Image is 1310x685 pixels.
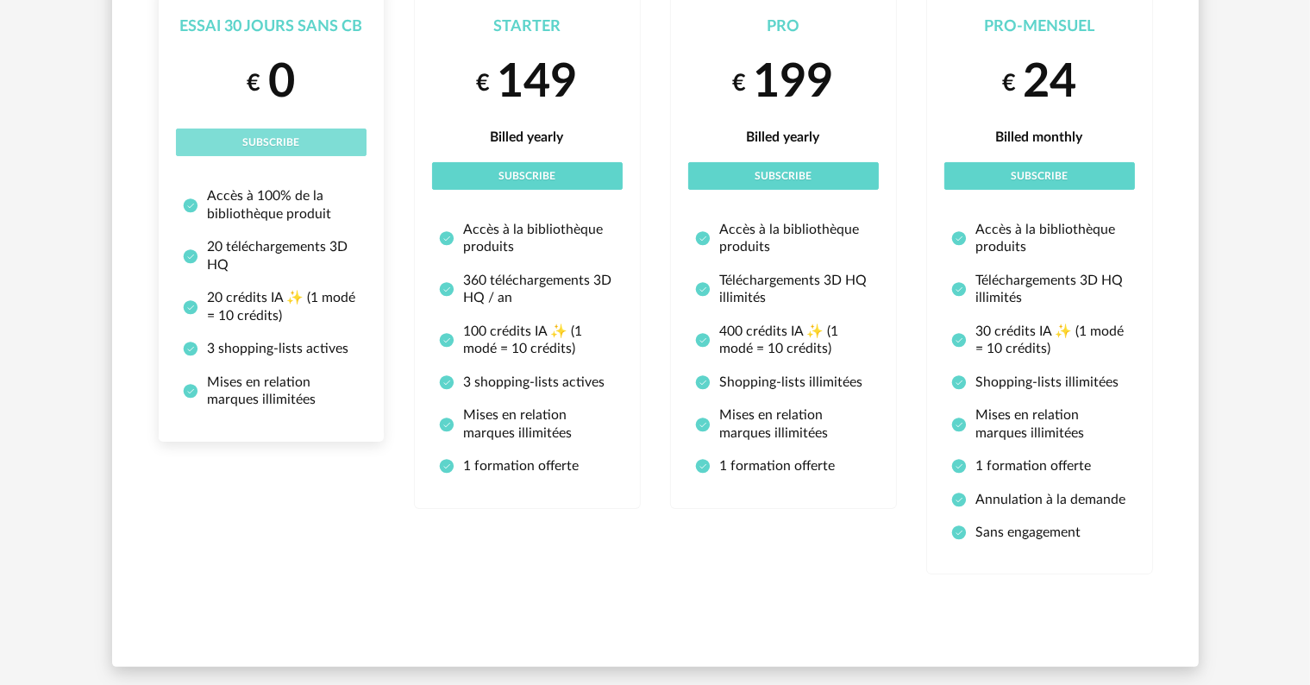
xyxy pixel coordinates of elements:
small: € [732,68,746,98]
span: Subscribe [498,171,555,181]
li: Sans engagement [952,524,1127,541]
span: 199 [754,60,834,106]
li: 1 formation offerte [696,457,871,474]
button: Subscribe [944,162,1135,190]
li: 3 shopping-lists actives [184,340,359,357]
span: Billed yearly [491,130,564,144]
li: Accès à la bibliothèque produits [696,221,871,256]
div: Essai 30 jours sans CB [176,17,367,37]
li: 1 formation offerte [952,457,1127,474]
span: Billed yearly [747,130,820,144]
li: 3 shopping-lists actives [440,374,615,391]
li: Téléchargements 3D HQ illimités [952,272,1127,307]
li: Shopping-lists illimitées [696,374,871,391]
small: € [476,68,490,98]
li: Téléchargements 3D HQ illimités [696,272,871,307]
small: € [247,68,260,98]
li: Mises en relation marques illimitées [696,406,871,442]
div: Pro-Mensuel [944,17,1135,37]
li: Mises en relation marques illimitées [184,374,359,409]
span: Subscribe [1011,171,1068,181]
span: 0 [268,60,295,106]
li: Accès à 100% de la bibliothèque produit [184,187,359,223]
li: Accès à la bibliothèque produits [952,221,1127,256]
li: Shopping-lists illimitées [952,374,1127,391]
li: Accès à la bibliothèque produits [440,221,615,256]
button: Subscribe [432,162,623,190]
span: Billed monthly [996,130,1083,144]
div: Starter [432,17,623,37]
span: Subscribe [242,137,299,148]
li: 1 formation offerte [440,457,615,474]
li: 20 téléchargements 3D HQ [184,238,359,273]
span: 24 [1023,60,1076,106]
button: Subscribe [176,129,367,156]
span: 149 [498,60,578,106]
li: 30 crédits IA ✨ (1 modé = 10 crédits) [952,323,1127,358]
li: Mises en relation marques illimitées [952,406,1127,442]
div: Pro [688,17,879,37]
button: Subscribe [688,162,879,190]
small: € [1002,68,1016,98]
li: 100 crédits IA ✨ (1 modé = 10 crédits) [440,323,615,358]
li: 20 crédits IA ✨ (1 modé = 10 crédits) [184,289,359,324]
span: Subscribe [755,171,812,181]
li: Annulation à la demande [952,491,1127,508]
li: Mises en relation marques illimitées [440,406,615,442]
li: 400 crédits IA ✨ (1 modé = 10 crédits) [696,323,871,358]
li: 360 téléchargements 3D HQ / an [440,272,615,307]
